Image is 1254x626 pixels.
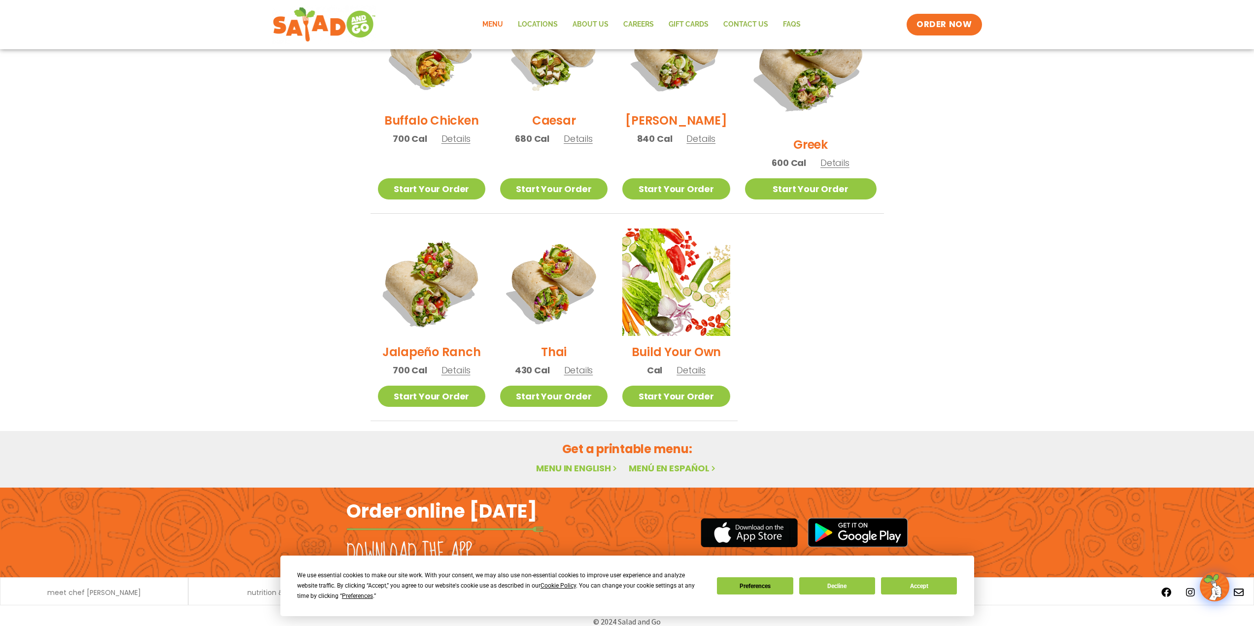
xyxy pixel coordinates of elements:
span: Details [441,364,471,376]
a: Start Your Order [500,386,608,407]
span: 700 Cal [393,363,427,377]
a: Start Your Order [622,386,730,407]
a: Start Your Order [378,178,485,199]
span: Cal [647,363,662,377]
h2: Get a printable menu: [371,440,884,458]
button: Accept [881,577,957,594]
span: Details [564,132,593,145]
span: Cookie Policy [541,582,576,589]
h2: Caesar [532,112,576,129]
h2: [PERSON_NAME] [625,112,727,129]
span: 840 Cal [637,132,673,145]
a: Start Your Order [745,178,877,199]
span: Details [677,364,706,376]
span: 430 Cal [515,363,550,377]
nav: Menu [475,13,808,36]
div: Cookie Consent Prompt [280,556,974,616]
a: Careers [616,13,661,36]
a: GIFT CARDS [661,13,716,36]
button: Decline [799,577,875,594]
span: Details [820,157,849,169]
a: meet chef [PERSON_NAME] [47,589,141,596]
span: 600 Cal [772,156,806,169]
img: google_play [808,518,908,547]
a: About Us [565,13,616,36]
h2: Greek [793,136,828,153]
h2: Jalapeño Ranch [382,343,481,361]
h2: Download the app [346,539,472,566]
span: Details [564,364,593,376]
span: ORDER NOW [916,19,972,31]
img: appstore [701,517,798,549]
img: Product photo for Thai Wrap [500,229,608,336]
h2: Thai [541,343,567,361]
a: Menú en español [629,462,717,474]
span: Details [441,132,471,145]
a: Menu in English [536,462,619,474]
span: Preferences [342,593,373,599]
a: Contact Us [716,13,776,36]
div: We use essential cookies to make our site work. With your consent, we may also use non-essential ... [297,570,705,601]
span: 680 Cal [515,132,549,145]
a: Start Your Order [622,178,730,199]
h2: Build Your Own [632,343,721,361]
h2: Order online [DATE] [346,499,537,523]
img: new-SAG-logo-768×292 [272,5,376,44]
h2: Buffalo Chicken [384,112,478,129]
img: Product photo for Build Your Own [622,229,730,336]
a: ORDER NOW [907,14,982,35]
button: Preferences [717,577,793,594]
a: FAQs [776,13,808,36]
a: nutrition & allergens [247,589,317,596]
a: Start Your Order [378,386,485,407]
span: Details [686,132,715,145]
a: Start Your Order [500,178,608,199]
span: 700 Cal [393,132,427,145]
a: Menu [475,13,510,36]
img: wpChatIcon [1201,573,1228,600]
img: Product photo for Jalapeño Ranch Wrap [368,219,494,345]
img: fork [346,527,543,532]
a: Locations [510,13,565,36]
